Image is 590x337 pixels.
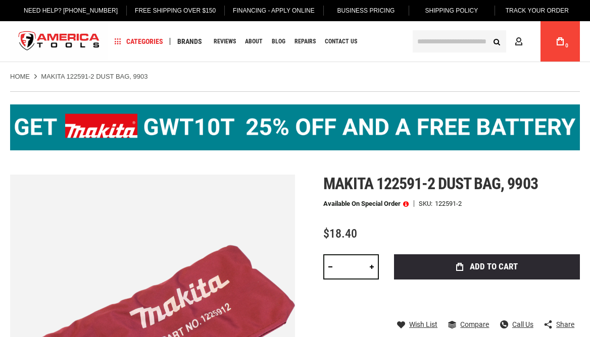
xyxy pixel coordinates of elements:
a: Reviews [209,35,240,48]
span: Wish List [409,321,437,328]
img: America Tools [10,23,108,61]
span: Compare [460,321,489,328]
a: About [240,35,267,48]
span: Repairs [294,38,316,44]
span: Blog [272,38,285,44]
span: Call Us [512,321,533,328]
span: 0 [565,43,568,48]
a: Call Us [500,320,533,329]
strong: SKU [419,200,435,207]
span: Brands [177,38,202,45]
a: Wish List [397,320,437,329]
button: Add to Cart [394,254,580,279]
span: About [245,38,263,44]
span: Share [556,321,574,328]
span: Add to Cart [470,262,518,271]
span: Shipping Policy [425,7,478,14]
p: Available on Special Order [323,200,409,207]
strong: MAKITA 122591-2 DUST BAG, 9903 [41,73,147,80]
a: 0 [551,21,570,62]
a: Blog [267,35,290,48]
a: Compare [448,320,489,329]
span: $18.40 [323,227,357,241]
img: BOGO: Buy the Makita® XGT IMpact Wrench (GWT10T), get the BL4040 4ah Battery FREE! [10,104,580,150]
span: Makita 122591-2 dust bag, 9903 [323,174,537,193]
a: Categories [110,35,168,48]
span: Reviews [214,38,236,44]
div: 122591-2 [435,200,462,207]
a: Repairs [290,35,320,48]
span: Categories [115,38,163,45]
a: Brands [173,35,207,48]
a: store logo [10,23,108,61]
a: Contact Us [320,35,362,48]
button: Search [487,32,506,51]
span: Contact Us [325,38,357,44]
a: Home [10,72,30,81]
